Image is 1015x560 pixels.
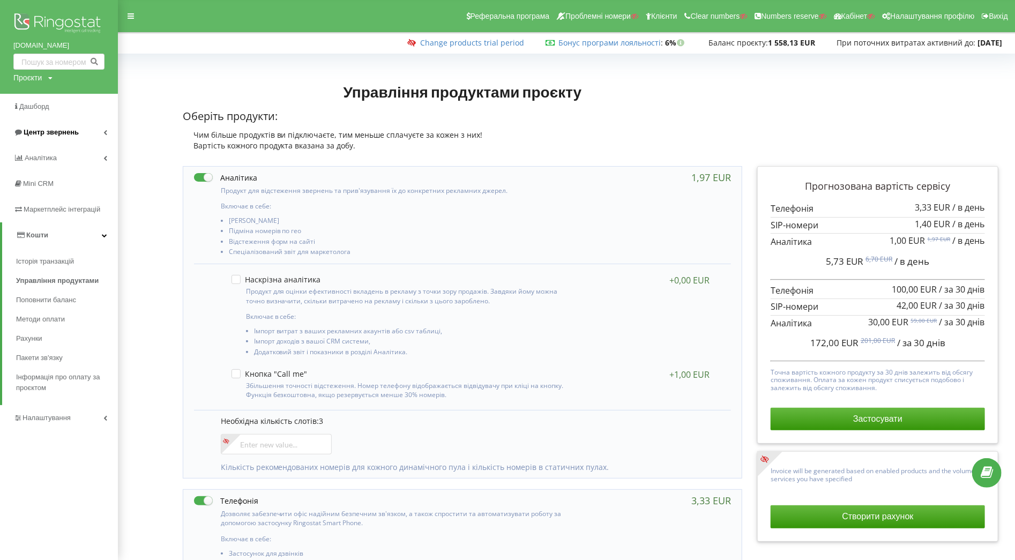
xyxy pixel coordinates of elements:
[23,414,71,422] span: Налаштування
[669,275,710,286] div: +0,00 EUR
[897,337,945,349] span: / за 30 днів
[861,336,895,345] sup: 201,00 EUR
[771,285,984,297] p: Телефонія
[194,172,257,183] label: Аналітика
[13,11,105,38] img: Ringostat logo
[221,534,570,543] p: Включає в себе:
[16,368,118,398] a: Інформація про оплату за проєктом
[558,38,661,48] a: Бонус програми лояльності
[194,495,258,506] label: Телефонія
[221,462,721,473] p: Кількість рекомендованих номерів для кожного динамічного пула і кількість номерів в статичних пулах.
[13,54,105,70] input: Пошук за номером
[897,300,937,311] span: 42,00 EUR
[246,381,566,399] p: Збільшення точності відстеження. Номер телефону відображається відвідувачу при кліці на кнопку. Ф...
[665,38,687,48] strong: 6%
[771,203,984,215] p: Телефонія
[16,290,118,310] a: Поповнити баланс
[13,40,105,51] a: [DOMAIN_NAME]
[319,416,324,426] span: 3
[669,369,710,380] div: +1,00 EUR
[183,140,743,151] div: Вартість кожного продукта вказана за добу.
[771,366,984,392] p: Точна вартість кожного продукту за 30 днів залежить від обсягу споживання. Оплата за кожен продук...
[928,235,951,243] sup: 1,97 EUR
[16,271,118,290] a: Управління продуктами
[768,38,815,48] strong: 1 558,13 EUR
[16,353,63,363] span: Пакети зв'язку
[221,416,721,427] p: Необхідна кількість слотів:
[895,255,930,267] span: / в день
[953,235,985,247] span: / в день
[221,509,570,527] p: Дозволяє забезпечити офіс надійним безпечним зв'язком, а також спростити та автоматизувати роботу...
[229,217,570,227] li: [PERSON_NAME]
[691,495,731,506] div: 3,33 EUR
[183,109,743,124] p: Оберіть продукти:
[471,12,550,20] span: Реферальна програма
[810,337,859,349] span: 172,00 EUR
[183,82,743,101] h1: Управління продуктами проєкту
[869,316,909,328] span: 30,00 EUR
[420,38,524,48] a: Change products trial period
[651,12,677,20] span: Клієнти
[229,238,570,248] li: Відстеження форм на сайті
[13,72,42,83] div: Проєкти
[565,12,631,20] span: Проблемні номери
[24,205,100,213] span: Маркетплейс інтеграцій
[16,348,118,368] a: Пакети зв'язку
[915,218,951,230] span: 1,40 EUR
[762,12,819,20] span: Numbers reserve
[246,287,566,305] p: Продукт для оцінки ефективності вкладень в рекламу з точки зору продажів. Завдяки йому можна точн...
[915,201,951,213] span: 3,33 EUR
[16,256,74,267] span: Історія транзакцій
[939,316,985,328] span: / за 30 днів
[229,550,570,560] li: Застосунок для дзвінків
[23,180,54,188] span: Mini CRM
[866,255,893,264] sup: 6,70 EUR
[24,128,79,136] span: Центр звернень
[771,180,984,193] p: Прогнозована вартість сервісу
[254,348,566,359] li: Додатковий звіт і показники в розділі Аналітика.
[691,172,731,183] div: 1,97 EUR
[254,338,566,348] li: Імпорт доходів з вашої CRM системи,
[771,301,984,313] p: SIP-номери
[232,369,308,378] label: Кнопка "Call me"
[890,235,926,247] span: 1,00 EUR
[16,372,113,393] span: Інформація про оплату за проєктом
[890,12,974,20] span: Налаштування профілю
[229,248,570,258] li: Спеціалізований звіт для маркетолога
[246,312,566,321] p: Включає в себе:
[558,38,663,48] span: :
[939,283,985,295] span: / за 30 днів
[771,236,984,248] p: Аналітика
[826,255,864,267] span: 5,73 EUR
[19,102,49,110] span: Дашборд
[25,154,57,162] span: Аналiтика
[16,275,99,286] span: Управління продуктами
[953,201,985,213] span: / в день
[837,38,975,48] span: При поточних витратах активний до:
[254,327,566,338] li: Імпорт витрат з ваших рекламних акаунтів або csv таблиці,
[16,314,65,325] span: Методи оплати
[989,12,1008,20] span: Вихід
[708,38,768,48] span: Баланс проєкту:
[232,275,321,284] label: Наскрізна аналітика
[16,252,118,271] a: Історія транзакцій
[771,408,984,430] button: Застосувати
[771,317,984,330] p: Аналітика
[771,505,984,528] button: Створити рахунок
[977,38,1002,48] strong: [DATE]
[183,130,743,140] div: Чим більше продуктів ви підключаєте, тим меньше сплачуєте за кожен з них!
[771,465,984,483] p: Invoice will be generated based on enabled products and the volume of services you have specified
[16,295,76,305] span: Поповнити баланс
[691,12,740,20] span: Clear numbers
[953,218,985,230] span: / в день
[2,222,118,248] a: Кошти
[16,310,118,329] a: Методи оплати
[16,333,42,344] span: Рахунки
[939,300,985,311] span: / за 30 днів
[892,283,937,295] span: 100,00 EUR
[911,317,937,324] sup: 59,00 EUR
[221,201,570,211] p: Включає в себе:
[229,227,570,237] li: Підміна номерів по гео
[841,12,868,20] span: Кабінет
[16,329,118,348] a: Рахунки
